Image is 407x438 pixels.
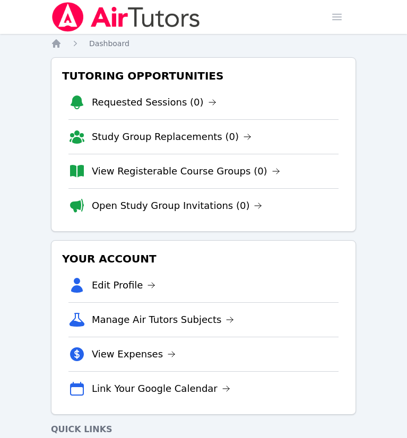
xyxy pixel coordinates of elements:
h3: Tutoring Opportunities [60,66,347,85]
nav: Breadcrumb [51,38,356,49]
h3: Your Account [60,249,347,268]
a: View Expenses [92,347,176,362]
img: Air Tutors [51,2,201,32]
a: Requested Sessions (0) [92,95,217,110]
a: Dashboard [89,38,129,49]
span: Dashboard [89,39,129,48]
h4: Quick Links [51,423,356,436]
a: Manage Air Tutors Subjects [92,312,235,327]
a: View Registerable Course Groups (0) [92,164,280,179]
a: Edit Profile [92,278,156,293]
a: Study Group Replacements (0) [92,129,252,144]
a: Link Your Google Calendar [92,381,230,396]
a: Open Study Group Invitations (0) [92,198,263,213]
